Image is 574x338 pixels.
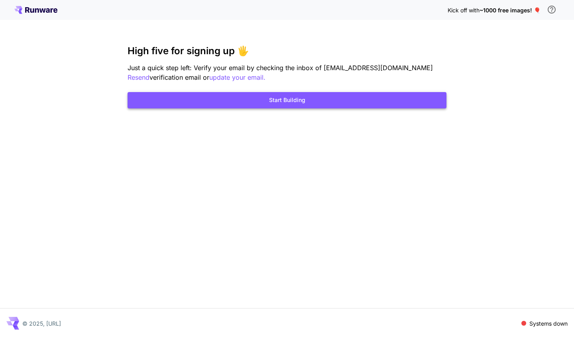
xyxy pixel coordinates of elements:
[209,73,265,83] button: update your email.
[128,92,446,108] button: Start Building
[128,45,446,57] h3: High five for signing up 🖐️
[149,73,209,81] span: verification email or
[128,73,149,83] button: Resend
[480,7,541,14] span: ~1000 free images! 🎈
[128,64,433,72] span: Just a quick step left: Verify your email by checking the inbox of [EMAIL_ADDRESS][DOMAIN_NAME]
[22,319,61,328] p: © 2025, [URL]
[544,2,560,18] button: In order to qualify for free credit, you need to sign up with a business email address and click ...
[529,319,568,328] p: Systems down
[448,7,480,14] span: Kick off with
